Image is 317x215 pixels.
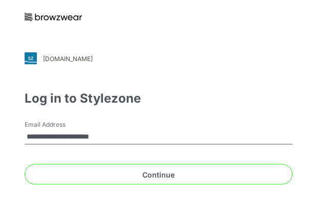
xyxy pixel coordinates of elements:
div: Log in to Stylezone [25,89,292,108]
img: browzwear-logo.73288ffb.svg [25,13,82,21]
label: Email Address [25,120,96,129]
img: svg+xml;base64,PHN2ZyB3aWR0aD0iMjgiIGhlaWdodD0iMjgiIHZpZXdCb3g9IjAgMCAyOCAyOCIgZmlsbD0ibm9uZSIgeG... [25,52,37,65]
div: [DOMAIN_NAME] [43,54,93,62]
button: Continue [25,164,292,185]
a: [DOMAIN_NAME] [25,52,292,65]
